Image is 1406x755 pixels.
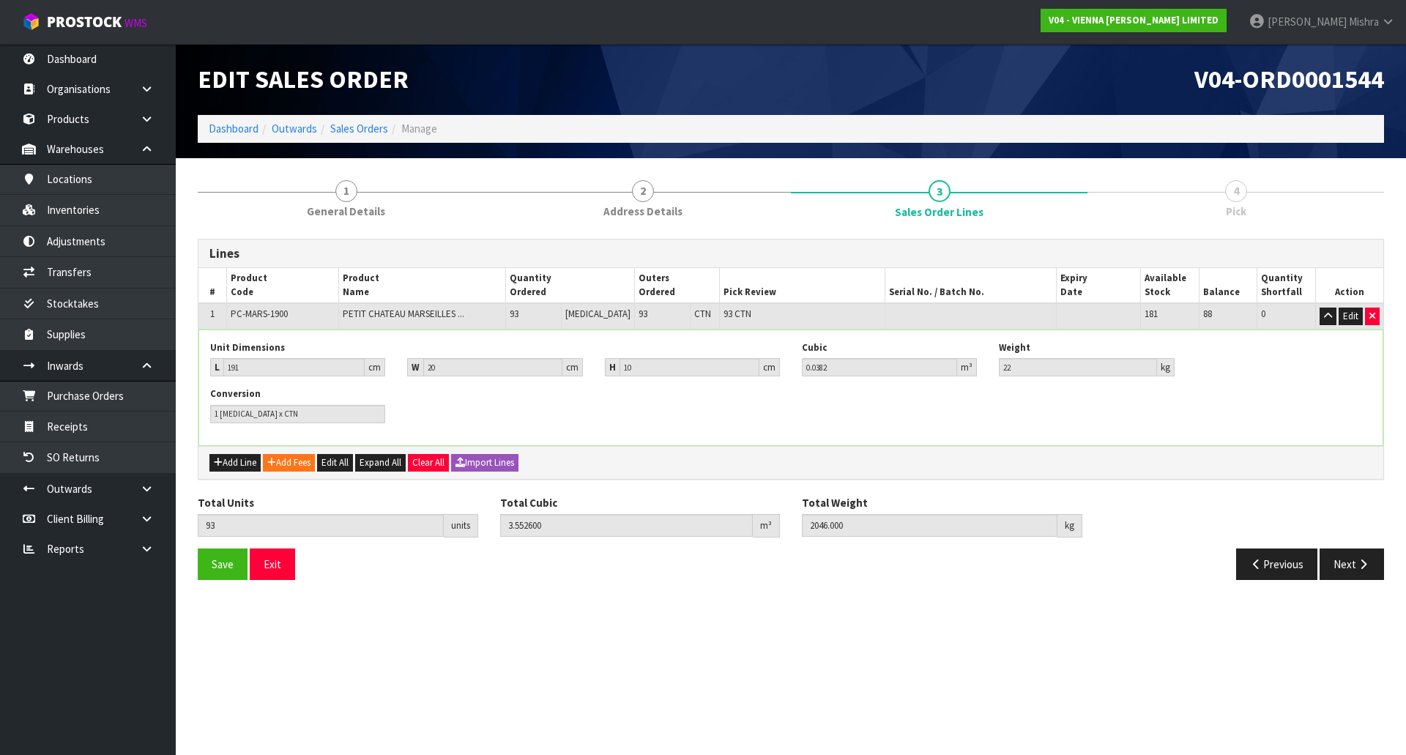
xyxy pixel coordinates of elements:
[635,268,720,303] th: Outers Ordered
[335,180,357,202] span: 1
[210,308,215,320] span: 1
[212,557,234,571] span: Save
[1257,268,1316,303] th: Quantity Shortfall
[210,405,385,423] input: Conversion
[694,308,711,320] span: CTN
[1226,204,1246,219] span: Pick
[355,454,406,472] button: Expand All
[724,308,751,320] span: 93 CTN
[210,387,261,401] label: Conversion
[802,495,868,510] label: Total Weight
[1203,308,1212,320] span: 88
[198,548,248,580] button: Save
[1141,268,1199,303] th: Available Stock
[124,16,147,30] small: WMS
[1194,64,1384,94] span: V04-ORD0001544
[209,247,1372,261] h3: Lines
[1041,9,1227,32] a: V04 - VIENNA [PERSON_NAME] LIMITED
[451,454,518,472] button: Import Lines
[198,64,409,94] span: Edit Sales Order
[1268,15,1347,29] span: [PERSON_NAME]
[639,308,647,320] span: 93
[365,358,385,376] div: cm
[562,358,583,376] div: cm
[215,361,220,373] strong: L
[1157,358,1175,376] div: kg
[1315,268,1383,303] th: Action
[759,358,780,376] div: cm
[263,454,315,472] button: Add Fees
[1057,514,1082,538] div: kg
[198,268,227,303] th: #
[1339,308,1363,325] button: Edit
[22,12,40,31] img: cube-alt.png
[506,268,635,303] th: Quantity Ordered
[343,308,464,320] span: PETIT CHATEAU MARSEILLES ...
[307,204,385,219] span: General Details
[210,341,285,354] label: Unit Dimensions
[408,454,449,472] button: Clear All
[198,514,444,537] input: Total Units
[1057,268,1141,303] th: Expiry Date
[401,122,437,135] span: Manage
[412,361,420,373] strong: W
[250,548,295,580] button: Exit
[999,341,1030,354] label: Weight
[198,228,1384,591] span: Sales Order Lines
[444,514,478,538] div: units
[47,12,122,31] span: ProStock
[360,456,401,469] span: Expand All
[223,358,365,376] input: Length
[423,358,562,376] input: Width
[885,268,1057,303] th: Serial No. / Batch No.
[1049,14,1219,26] strong: V04 - VIENNA [PERSON_NAME] LIMITED
[500,514,754,537] input: Total Cubic
[802,341,827,354] label: Cubic
[632,180,654,202] span: 2
[317,454,353,472] button: Edit All
[510,308,518,320] span: 93
[339,268,506,303] th: Product Name
[227,268,339,303] th: Product Code
[231,308,288,320] span: PC-MARS-1900
[209,454,261,472] button: Add Line
[802,514,1057,537] input: Total Weight
[603,204,682,219] span: Address Details
[895,204,983,220] span: Sales Order Lines
[500,495,557,510] label: Total Cubic
[1199,268,1257,303] th: Balance
[1225,180,1247,202] span: 4
[957,358,977,376] div: m³
[330,122,388,135] a: Sales Orders
[198,495,254,510] label: Total Units
[1145,308,1158,320] span: 181
[1261,308,1265,320] span: 0
[753,514,780,538] div: m³
[720,268,885,303] th: Pick Review
[272,122,317,135] a: Outwards
[802,358,957,376] input: Cubic
[565,308,631,320] span: [MEDICAL_DATA]
[620,358,759,376] input: Height
[999,358,1156,376] input: Weight
[609,361,616,373] strong: H
[1320,548,1384,580] button: Next
[1236,548,1318,580] button: Previous
[209,122,258,135] a: Dashboard
[929,180,951,202] span: 3
[1349,15,1379,29] span: Mishra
